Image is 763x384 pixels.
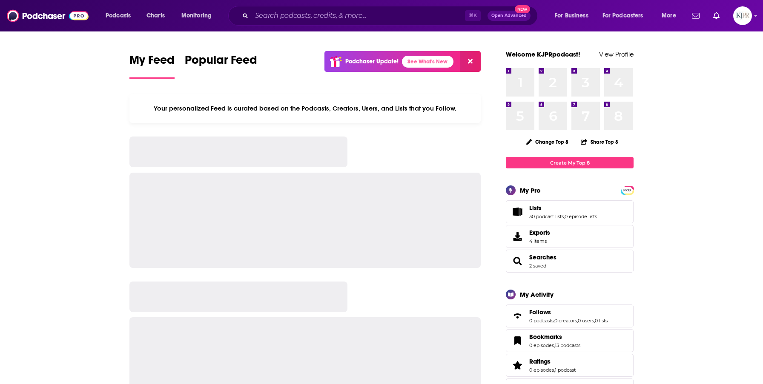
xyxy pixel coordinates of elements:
[662,10,676,22] span: More
[529,367,554,373] a: 0 episodes
[402,56,453,68] a: See What's New
[236,6,546,26] div: Search podcasts, credits, & more...
[520,186,541,194] div: My Pro
[520,290,554,299] div: My Activity
[555,342,580,348] a: 13 podcasts
[529,308,608,316] a: Follows
[529,263,546,269] a: 2 saved
[733,6,752,25] img: User Profile
[509,359,526,371] a: Ratings
[529,229,550,236] span: Exports
[506,354,634,377] span: Ratings
[185,53,257,72] span: Popular Feed
[529,358,551,365] span: Ratings
[185,53,257,79] a: Popular Feed
[509,206,526,218] a: Lists
[129,53,175,72] span: My Feed
[491,14,527,18] span: Open Advanced
[146,10,165,22] span: Charts
[509,310,526,322] a: Follows
[506,225,634,248] a: Exports
[597,9,656,23] button: open menu
[141,9,170,23] a: Charts
[594,318,595,324] span: ,
[580,134,619,150] button: Share Top 8
[733,6,752,25] span: Logged in as KJPRpodcast
[529,204,542,212] span: Lists
[564,213,565,219] span: ,
[529,308,551,316] span: Follows
[599,50,634,58] a: View Profile
[710,9,723,23] a: Show notifications dropdown
[554,342,555,348] span: ,
[529,213,564,219] a: 30 podcast lists
[252,9,465,23] input: Search podcasts, credits, & more...
[488,11,531,21] button: Open AdvancedNew
[554,318,554,324] span: ,
[555,367,576,373] a: 1 podcast
[595,318,608,324] a: 0 lists
[506,50,580,58] a: Welcome KJPRpodcast!
[656,9,687,23] button: open menu
[509,335,526,347] a: Bookmarks
[129,53,175,79] a: My Feed
[175,9,223,23] button: open menu
[622,187,632,193] span: PRO
[529,333,580,341] a: Bookmarks
[529,318,554,324] a: 0 podcasts
[521,137,574,147] button: Change Top 8
[555,10,588,22] span: For Business
[509,255,526,267] a: Searches
[106,10,131,22] span: Podcasts
[100,9,142,23] button: open menu
[506,157,634,168] a: Create My Top 8
[733,6,752,25] button: Show profile menu
[549,9,599,23] button: open menu
[622,187,632,193] a: PRO
[529,238,550,244] span: 4 items
[345,58,399,65] p: Podchaser Update!
[529,358,576,365] a: Ratings
[506,304,634,327] span: Follows
[554,367,555,373] span: ,
[506,329,634,352] span: Bookmarks
[529,253,556,261] a: Searches
[529,333,562,341] span: Bookmarks
[688,9,703,23] a: Show notifications dropdown
[577,318,578,324] span: ,
[515,5,530,13] span: New
[465,10,481,21] span: ⌘ K
[181,10,212,22] span: Monitoring
[506,250,634,273] span: Searches
[578,318,594,324] a: 0 users
[129,94,481,123] div: Your personalized Feed is curated based on the Podcasts, Creators, Users, and Lists that you Follow.
[7,8,89,24] img: Podchaser - Follow, Share and Rate Podcasts
[602,10,643,22] span: For Podcasters
[554,318,577,324] a: 0 creators
[529,342,554,348] a: 0 episodes
[509,230,526,242] span: Exports
[506,200,634,223] span: Lists
[565,213,597,219] a: 0 episode lists
[529,204,597,212] a: Lists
